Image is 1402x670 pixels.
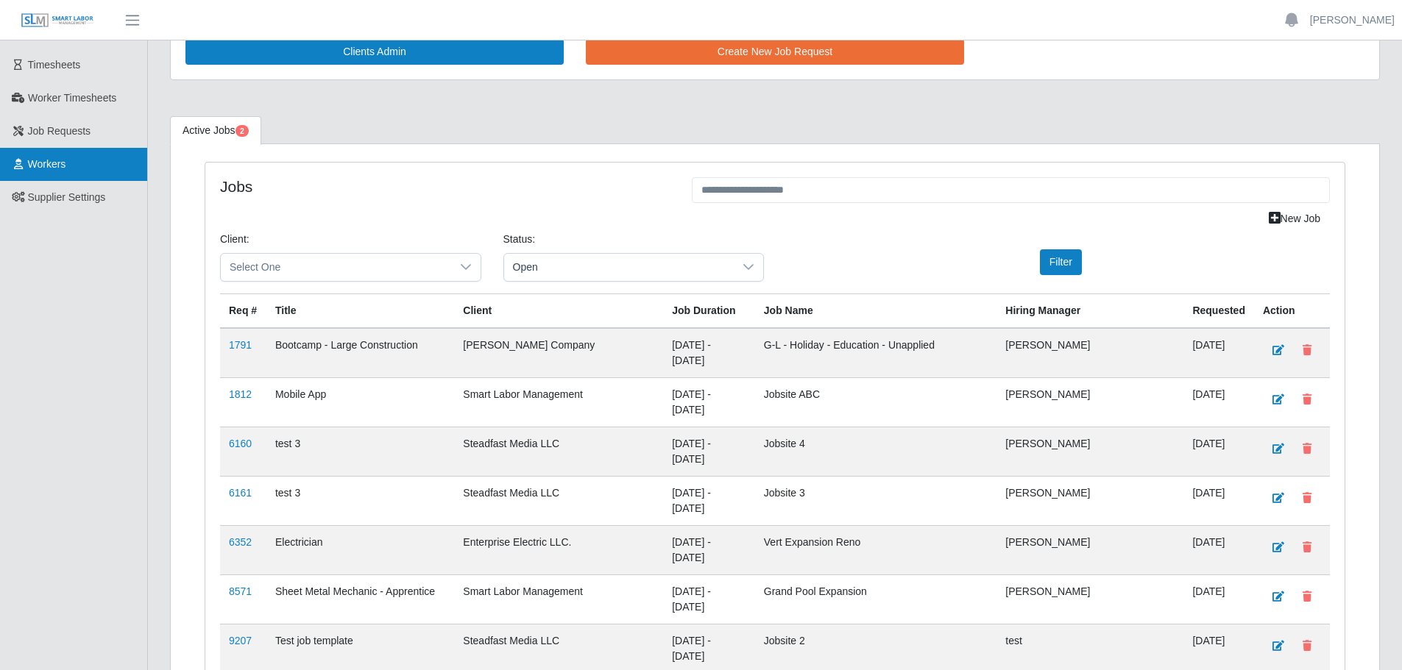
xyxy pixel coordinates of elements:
[266,476,454,525] td: test 3
[454,476,663,525] td: Steadfast Media LLC
[266,574,454,624] td: Sheet Metal Mechanic - Apprentice
[221,254,451,281] span: Select One
[663,574,755,624] td: [DATE] - [DATE]
[28,158,66,170] span: Workers
[229,635,252,646] a: 9207
[28,125,91,137] span: Job Requests
[503,232,536,247] label: Status:
[454,525,663,574] td: Enterprise Electric LLC.
[266,525,454,574] td: Electrician
[755,293,996,328] th: Job Name
[1310,13,1395,28] a: [PERSON_NAME]
[1183,476,1254,525] td: [DATE]
[755,377,996,427] td: Jobsite ABC
[1183,574,1254,624] td: [DATE]
[220,232,249,247] label: Client:
[229,585,252,597] a: 8571
[996,574,1183,624] td: [PERSON_NAME]
[229,487,252,499] a: 6161
[28,92,116,104] span: Worker Timesheets
[755,574,996,624] td: Grand Pool Expansion
[229,388,252,400] a: 1812
[586,39,964,65] a: Create New Job Request
[663,328,755,378] td: [DATE] - [DATE]
[236,125,249,137] span: Pending Jobs
[454,328,663,378] td: [PERSON_NAME] Company
[663,427,755,476] td: [DATE] - [DATE]
[755,427,996,476] td: Jobsite 4
[28,59,81,71] span: Timesheets
[996,293,1183,328] th: Hiring Manager
[755,525,996,574] td: Vert Expansion Reno
[170,116,261,145] a: Active Jobs
[1183,377,1254,427] td: [DATE]
[1183,293,1254,328] th: Requested
[755,328,996,378] td: G-L - Holiday - Education - Unapplied
[266,328,454,378] td: Bootcamp - Large Construction
[996,328,1183,378] td: [PERSON_NAME]
[185,39,564,65] a: Clients Admin
[454,574,663,624] td: Smart Labor Management
[504,254,734,281] span: Open
[1183,328,1254,378] td: [DATE]
[996,476,1183,525] td: [PERSON_NAME]
[663,476,755,525] td: [DATE] - [DATE]
[220,177,670,196] h4: Jobs
[1040,249,1082,275] button: Filter
[454,293,663,328] th: Client
[663,377,755,427] td: [DATE] - [DATE]
[1259,206,1330,232] a: New Job
[1254,293,1330,328] th: Action
[663,293,755,328] th: Job Duration
[21,13,94,29] img: SLM Logo
[996,525,1183,574] td: [PERSON_NAME]
[266,427,454,476] td: test 3
[28,191,106,203] span: Supplier Settings
[229,536,252,548] a: 6352
[1183,525,1254,574] td: [DATE]
[454,377,663,427] td: Smart Labor Management
[220,293,266,328] th: Req #
[755,476,996,525] td: Jobsite 3
[266,293,454,328] th: Title
[663,525,755,574] td: [DATE] - [DATE]
[229,339,252,351] a: 1791
[1183,427,1254,476] td: [DATE]
[229,438,252,449] a: 6160
[996,377,1183,427] td: [PERSON_NAME]
[454,427,663,476] td: Steadfast Media LLC
[996,427,1183,476] td: [PERSON_NAME]
[266,377,454,427] td: Mobile App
